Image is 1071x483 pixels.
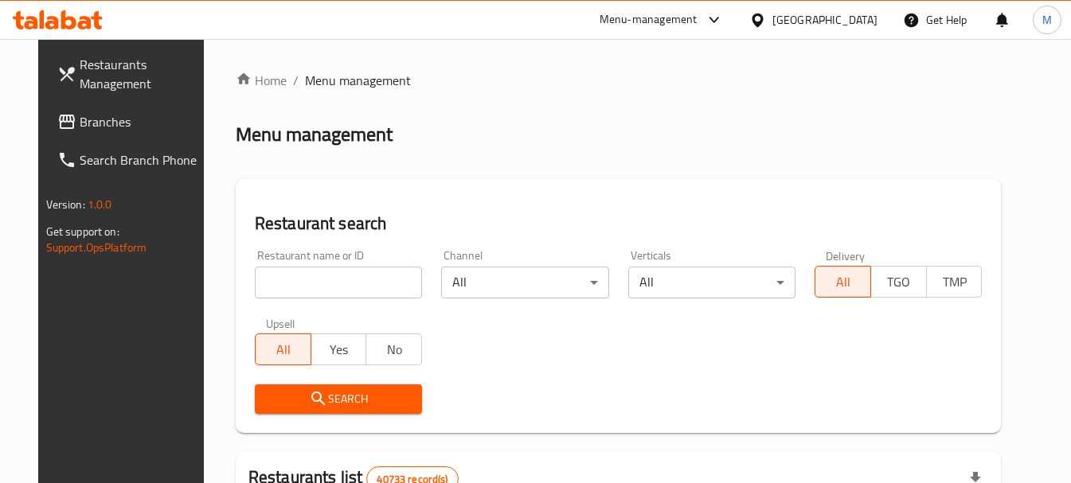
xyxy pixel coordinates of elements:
[870,266,927,298] button: TGO
[80,112,205,131] span: Branches
[878,271,921,294] span: TGO
[255,333,311,365] button: All
[311,333,367,365] button: Yes
[772,11,878,29] div: [GEOGRAPHIC_DATA]
[933,271,976,294] span: TMP
[305,71,411,90] span: Menu management
[628,267,795,298] div: All
[822,271,865,294] span: All
[80,55,205,93] span: Restaurants Management
[88,194,112,215] span: 1.0.0
[262,338,305,361] span: All
[926,266,983,298] button: TMP
[46,221,119,242] span: Get support on:
[45,141,217,179] a: Search Branch Phone
[236,71,1002,90] nav: breadcrumb
[46,237,147,258] a: Support.OpsPlatform
[441,267,608,298] div: All
[255,212,983,236] h2: Restaurant search
[373,338,416,361] span: No
[600,10,698,29] div: Menu-management
[255,384,422,414] button: Search
[45,45,217,103] a: Restaurants Management
[80,150,205,169] span: Search Branch Phone
[815,266,871,298] button: All
[46,194,85,215] span: Version:
[268,389,409,409] span: Search
[826,250,866,261] label: Delivery
[293,71,299,90] li: /
[236,122,393,147] h2: Menu management
[1042,11,1052,29] span: M
[266,317,295,329] label: Upsell
[236,71,287,90] a: Home
[365,333,422,365] button: No
[255,267,422,298] input: Search for restaurant name or ID..
[318,338,361,361] span: Yes
[45,103,217,141] a: Branches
